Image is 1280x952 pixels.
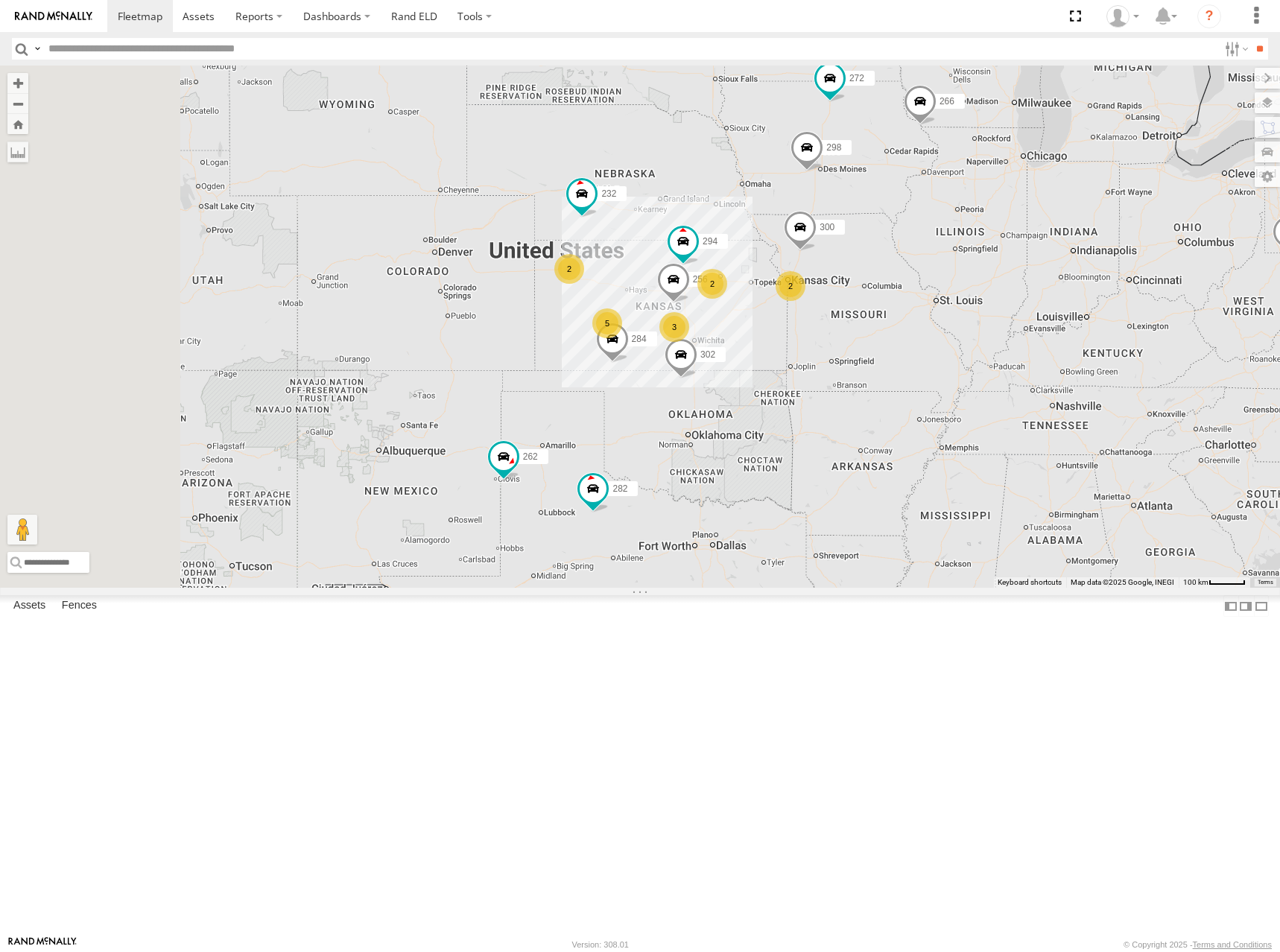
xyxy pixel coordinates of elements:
div: 5 [592,308,622,338]
button: Zoom out [7,93,28,114]
span: 284 [632,334,647,344]
label: Dock Summary Table to the Right [1238,595,1253,617]
label: Hide Summary Table [1254,595,1269,617]
button: Map Scale: 100 km per 46 pixels [1179,577,1250,588]
span: 282 [612,483,627,493]
span: 298 [826,142,841,153]
span: 256 [693,274,708,285]
button: Zoom Home [7,114,28,134]
span: 294 [703,236,717,247]
span: Map data ©2025 Google, INEGI [1071,578,1174,586]
button: Keyboard shortcuts [998,577,1062,588]
div: 2 [776,271,805,301]
label: Map Settings [1255,166,1280,187]
div: 2 [554,254,584,284]
img: rand-logo.svg [15,11,92,22]
label: Search Query [31,38,43,60]
a: Terms (opens in new tab) [1258,579,1273,585]
span: 232 [601,188,616,199]
a: Visit our Website [8,937,77,952]
div: 3 [659,312,689,342]
div: 2 [697,269,727,299]
span: 302 [700,349,715,359]
label: Dock Summary Table to the Left [1223,595,1238,617]
span: 300 [820,222,834,232]
span: 262 [523,451,538,462]
label: Assets [6,596,53,617]
label: Fences [54,596,104,617]
i: ? [1197,4,1221,28]
label: Search Filter Options [1219,38,1251,60]
span: 272 [849,73,864,83]
button: Zoom in [7,73,28,93]
span: 100 km [1183,578,1208,586]
button: Drag Pegman onto the map to open Street View [7,515,37,545]
a: Terms and Conditions [1193,940,1272,949]
label: Measure [7,142,28,162]
span: 266 [940,95,954,106]
div: Version: 308.01 [572,940,629,949]
div: © Copyright 2025 - [1124,940,1272,949]
div: Shane Miller [1101,5,1144,28]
